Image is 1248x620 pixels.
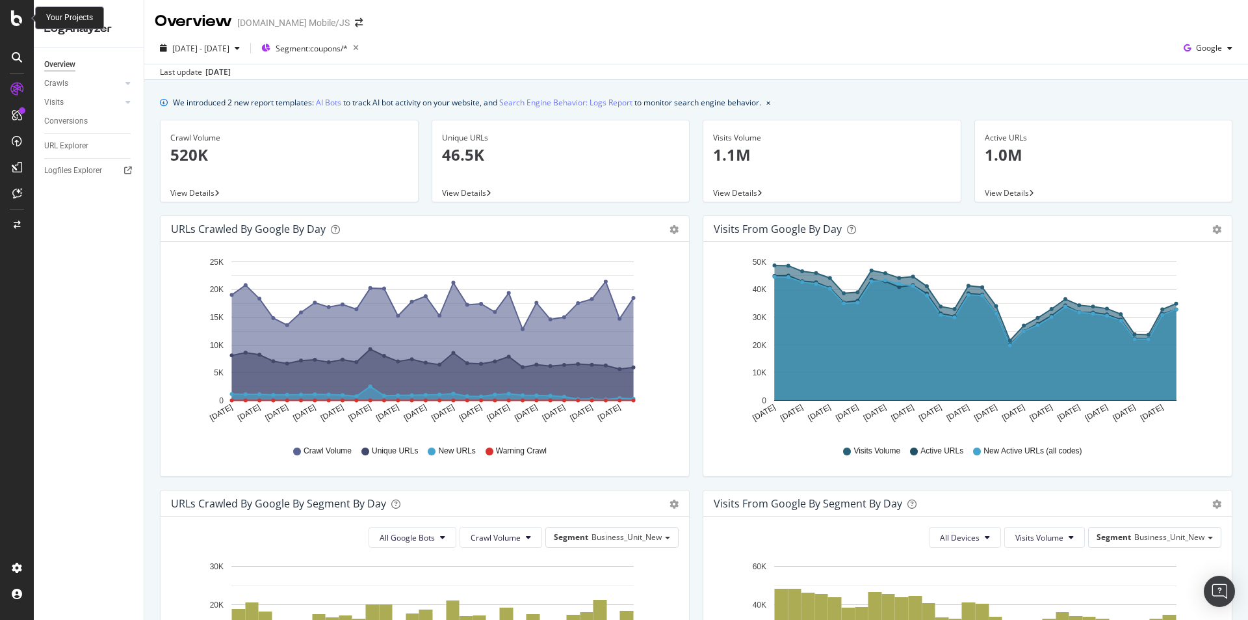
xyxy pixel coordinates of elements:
span: Visits Volume [1015,532,1063,543]
text: [DATE] [513,403,539,423]
text: [DATE] [402,403,428,423]
div: gear [1212,500,1221,509]
text: 20K [753,341,766,350]
div: Last update [160,66,231,78]
div: Open Intercom Messenger [1204,576,1235,607]
text: [DATE] [430,403,456,423]
div: gear [669,500,679,509]
text: [DATE] [1139,403,1165,423]
div: Visits Volume [713,132,951,144]
span: New URLs [438,446,475,457]
span: New Active URLs (all codes) [983,446,1082,457]
text: [DATE] [751,403,777,423]
a: URL Explorer [44,139,135,153]
p: 1.1M [713,144,951,166]
div: Conversions [44,115,88,128]
text: [DATE] [458,403,484,423]
div: Visits from Google By Segment By Day [714,497,902,510]
button: All Devices [929,527,1001,548]
text: [DATE] [291,403,317,423]
div: URLs Crawled by Google By Segment By Day [171,497,386,510]
svg: A chart. [714,252,1217,433]
span: View Details [442,187,486,198]
text: [DATE] [1028,403,1054,423]
span: Visits Volume [853,446,900,457]
svg: A chart. [171,252,674,433]
text: 10K [210,341,224,350]
span: Crawl Volume [471,532,521,543]
text: [DATE] [541,403,567,423]
text: [DATE] [1111,403,1137,423]
text: [DATE] [945,403,971,423]
button: Visits Volume [1004,527,1085,548]
text: 15K [210,313,224,322]
button: All Google Bots [369,527,456,548]
span: Crawl Volume [304,446,352,457]
div: Active URLs [985,132,1223,144]
text: 40K [753,600,766,610]
span: Segment [554,532,588,543]
a: Conversions [44,115,135,128]
p: 46.5K [442,144,680,166]
div: Overview [44,58,75,72]
text: [DATE] [264,403,290,423]
div: URL Explorer [44,139,88,153]
div: Visits [44,96,64,109]
text: [DATE] [236,403,262,423]
div: gear [669,225,679,234]
div: Logfiles Explorer [44,164,102,178]
span: Warning Crawl [496,446,547,457]
span: Active URLs [920,446,963,457]
span: Segment: coupons/* [276,43,348,54]
div: Crawl Volume [170,132,408,144]
text: 25K [210,258,224,267]
text: [DATE] [1056,403,1082,423]
span: [DATE] - [DATE] [172,43,229,54]
button: Google [1178,38,1238,59]
text: [DATE] [917,403,943,423]
text: [DATE] [208,403,234,423]
button: Crawl Volume [460,527,542,548]
div: Crawls [44,77,68,90]
text: [DATE] [1084,403,1110,423]
span: Segment [1097,532,1131,543]
span: Unique URLs [372,446,418,457]
text: 50K [753,258,766,267]
text: 20K [210,286,224,295]
span: View Details [170,187,214,198]
span: Google [1196,42,1222,53]
div: arrow-right-arrow-left [355,18,363,27]
text: 0 [762,396,766,405]
span: Business_Unit_New [591,532,662,543]
div: [DATE] [205,66,231,78]
div: Overview [155,10,232,33]
a: Crawls [44,77,122,90]
a: Overview [44,58,135,72]
p: 520K [170,144,408,166]
text: 60K [753,562,766,571]
a: AI Bots [316,96,341,109]
text: 0 [219,396,224,405]
div: URLs Crawled by Google by day [171,222,326,236]
span: All Devices [940,532,980,543]
span: View Details [985,187,1029,198]
text: 30K [753,313,766,322]
button: close banner [763,93,773,112]
text: 20K [210,600,224,610]
div: info banner [160,96,1232,109]
a: Search Engine Behavior: Logs Report [499,96,632,109]
span: Business_Unit_New [1134,532,1204,543]
div: Your Projects [46,12,93,23]
text: [DATE] [779,403,805,423]
text: 10K [753,368,766,377]
text: [DATE] [834,403,860,423]
div: We introduced 2 new report templates: to track AI bot activity on your website, and to monitor se... [173,96,761,109]
text: 5K [214,368,224,377]
div: Unique URLs [442,132,680,144]
div: Visits from Google by day [714,222,842,236]
text: [DATE] [1000,403,1026,423]
button: [DATE] - [DATE] [155,38,245,59]
div: gear [1212,225,1221,234]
